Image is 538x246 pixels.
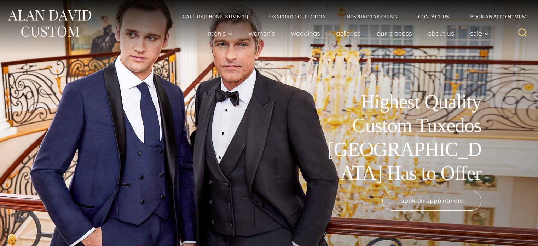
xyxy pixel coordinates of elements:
[400,195,463,206] span: book an appointment
[200,26,493,40] nav: Primary Navigation
[470,30,489,37] span: Sale
[420,26,462,40] a: About Us
[208,30,233,37] span: Men’s
[259,14,336,19] a: Oxxford Collection
[369,26,420,40] a: Our Process
[407,14,459,19] a: Contact Us
[382,191,481,211] a: book an appointment
[336,14,407,19] a: Bespoke Tailoring
[172,14,259,19] a: Call Us [PHONE_NUMBER]
[7,8,92,39] img: Alan David Custom
[328,26,369,40] a: Galleries
[283,26,328,40] a: weddings
[241,26,283,40] a: Women’s
[514,25,531,42] button: View Search Form
[459,14,531,19] a: Book an Appointment
[172,14,531,19] nav: Secondary Navigation
[322,90,481,185] h1: Highest Quality Custom Tuxedos [GEOGRAPHIC_DATA] Has to Offer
